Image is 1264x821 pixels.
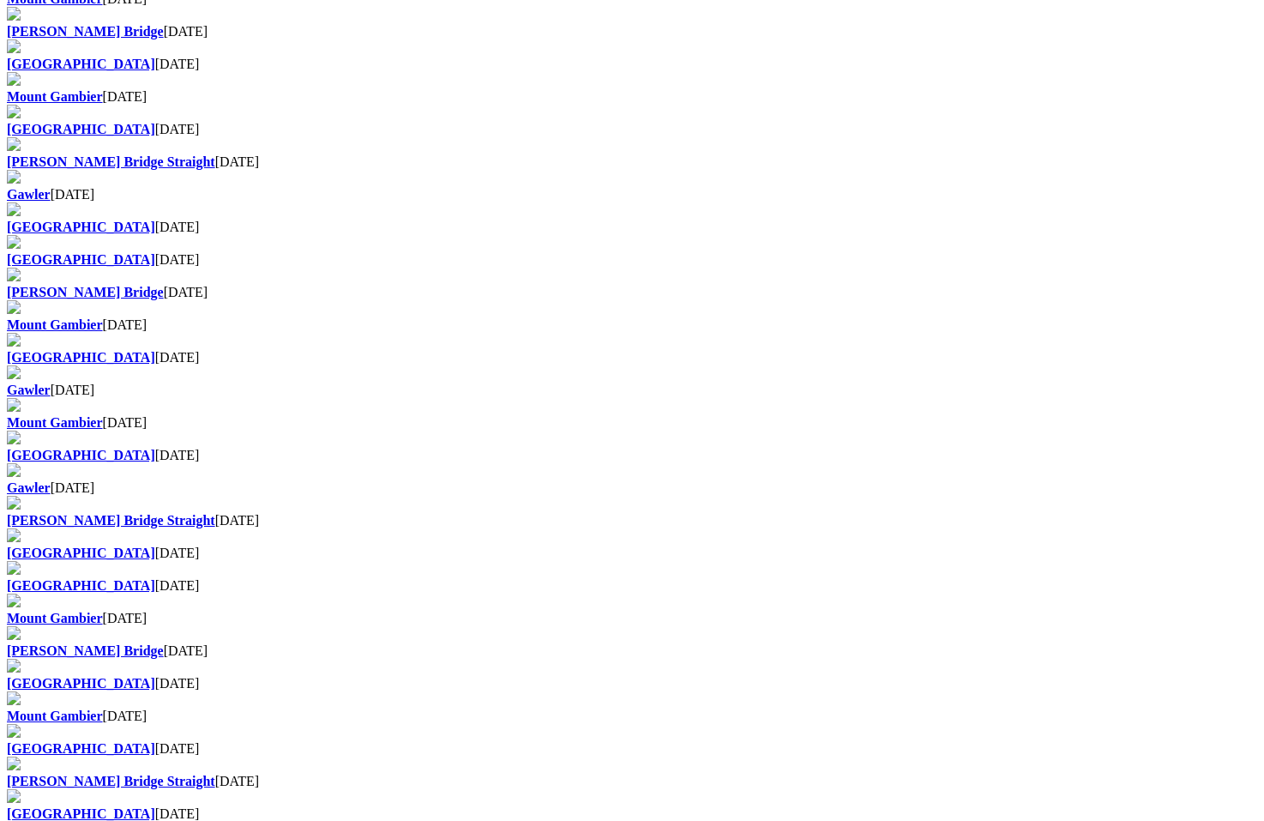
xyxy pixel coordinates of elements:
div: [DATE] [7,448,1257,463]
a: Mount Gambier [7,89,103,104]
img: file-red.svg [7,496,21,510]
img: file-red.svg [7,365,21,379]
img: file-red.svg [7,626,21,640]
img: file-red.svg [7,39,21,53]
img: file-red.svg [7,691,21,705]
a: Mount Gambier [7,317,103,332]
div: [DATE] [7,252,1257,268]
div: [DATE] [7,187,1257,202]
div: [DATE] [7,709,1257,724]
img: file-red.svg [7,561,21,575]
img: file-red.svg [7,7,21,21]
div: [DATE] [7,643,1257,659]
div: [DATE] [7,774,1257,789]
a: Mount Gambier [7,415,103,430]
div: [DATE] [7,220,1257,235]
a: Gawler [7,480,51,495]
a: [GEOGRAPHIC_DATA] [7,806,155,821]
img: file-red.svg [7,235,21,249]
a: [PERSON_NAME] Bridge Straight [7,774,215,788]
a: [GEOGRAPHIC_DATA] [7,741,155,756]
a: [GEOGRAPHIC_DATA] [7,448,155,462]
img: file-red.svg [7,105,21,118]
img: file-red.svg [7,659,21,673]
a: [PERSON_NAME] Bridge [7,643,164,658]
a: [PERSON_NAME] Bridge Straight [7,513,215,528]
div: [DATE] [7,383,1257,398]
img: file-red.svg [7,724,21,738]
img: file-red.svg [7,757,21,770]
div: [DATE] [7,57,1257,72]
a: Mount Gambier [7,709,103,723]
a: [GEOGRAPHIC_DATA] [7,578,155,593]
img: file-red.svg [7,170,21,184]
a: Gawler [7,187,51,202]
img: file-red.svg [7,333,21,347]
a: [GEOGRAPHIC_DATA] [7,122,155,136]
div: [DATE] [7,122,1257,137]
a: [GEOGRAPHIC_DATA] [7,676,155,691]
img: file-red.svg [7,789,21,803]
div: [DATE] [7,578,1257,594]
div: [DATE] [7,546,1257,561]
img: file-red.svg [7,137,21,151]
div: [DATE] [7,24,1257,39]
a: [PERSON_NAME] Bridge Straight [7,154,215,169]
a: [GEOGRAPHIC_DATA] [7,546,155,560]
a: [PERSON_NAME] Bridge [7,285,164,299]
img: file-red.svg [7,398,21,412]
a: [GEOGRAPHIC_DATA] [7,252,155,267]
img: file-red.svg [7,202,21,216]
div: [DATE] [7,513,1257,528]
img: file-red.svg [7,528,21,542]
img: file-red.svg [7,463,21,477]
div: [DATE] [7,676,1257,691]
a: [GEOGRAPHIC_DATA] [7,220,155,234]
div: [DATE] [7,154,1257,170]
a: [GEOGRAPHIC_DATA] [7,57,155,71]
a: [GEOGRAPHIC_DATA] [7,350,155,365]
a: Mount Gambier [7,611,103,625]
img: file-red.svg [7,431,21,444]
div: [DATE] [7,317,1257,333]
div: [DATE] [7,350,1257,365]
div: [DATE] [7,741,1257,757]
a: Gawler [7,383,51,397]
img: file-red.svg [7,594,21,607]
img: file-red.svg [7,300,21,314]
div: [DATE] [7,89,1257,105]
div: [DATE] [7,415,1257,431]
img: file-red.svg [7,268,21,281]
div: [DATE] [7,480,1257,496]
div: [DATE] [7,285,1257,300]
a: [PERSON_NAME] Bridge [7,24,164,39]
div: [DATE] [7,611,1257,626]
img: file-red.svg [7,72,21,86]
